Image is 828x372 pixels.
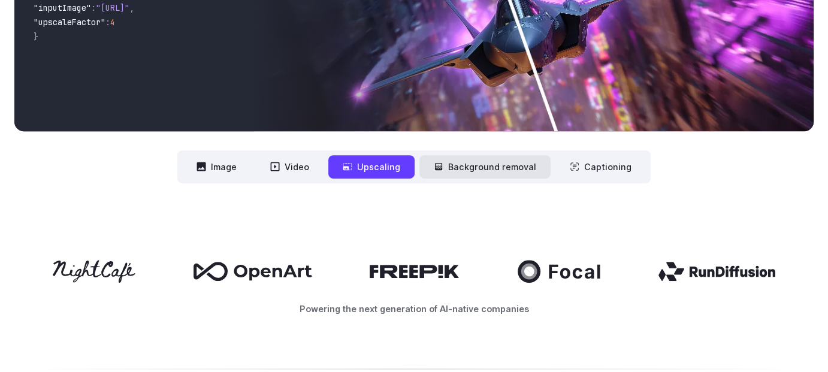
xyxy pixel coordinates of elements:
[328,155,415,179] button: Upscaling
[555,155,646,179] button: Captioning
[34,31,38,42] span: }
[105,17,110,28] span: :
[182,155,251,179] button: Image
[14,302,814,316] p: Powering the next generation of AI-native companies
[34,2,91,13] span: "inputImage"
[96,2,129,13] span: "[URL]"
[34,17,105,28] span: "upscaleFactor"
[256,155,324,179] button: Video
[129,2,134,13] span: ,
[419,155,551,179] button: Background removal
[110,17,115,28] span: 4
[91,2,96,13] span: :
